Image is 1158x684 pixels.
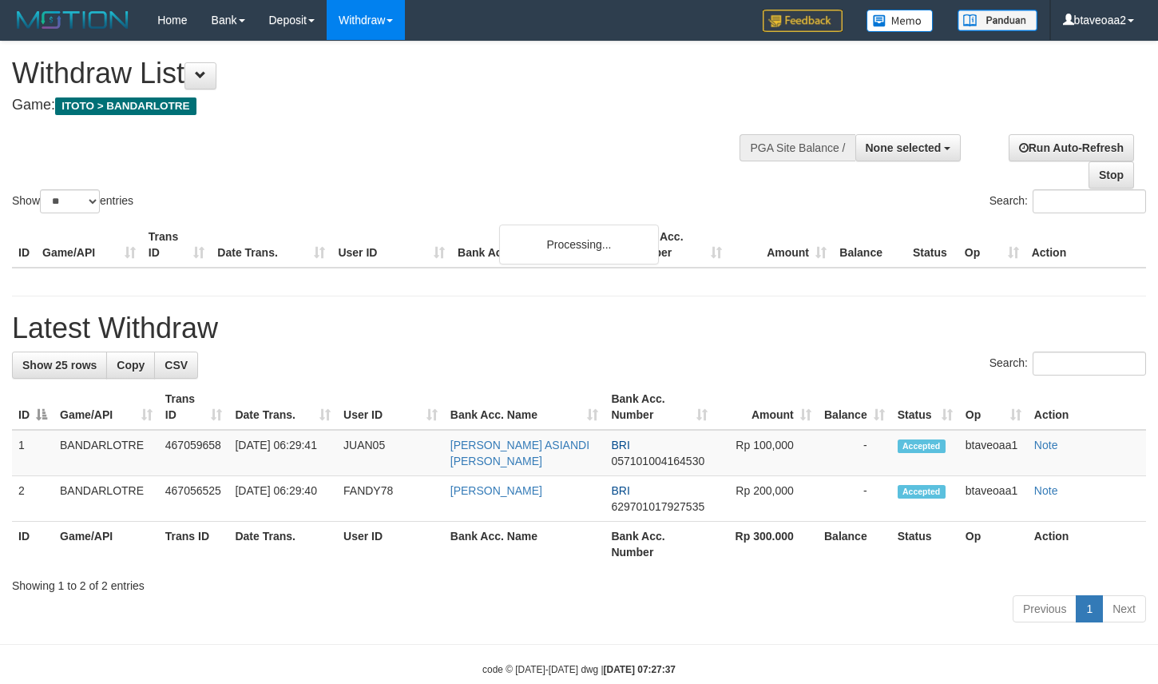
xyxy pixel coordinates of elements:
[159,476,229,522] td: 467056525
[959,476,1028,522] td: btaveoaa1
[211,222,331,268] th: Date Trans.
[159,430,229,476] td: 467059658
[818,384,891,430] th: Balance: activate to sort column ascending
[958,222,1025,268] th: Op
[228,476,337,522] td: [DATE] 06:29:40
[54,430,159,476] td: BANDARLOTRE
[714,522,818,567] th: Rp 300.000
[1076,595,1103,622] a: 1
[165,359,188,372] span: CSV
[1102,595,1146,622] a: Next
[989,189,1146,213] label: Search:
[40,189,100,213] select: Showentries
[12,352,107,379] a: Show 25 rows
[450,484,542,497] a: [PERSON_NAME]
[959,522,1028,567] th: Op
[866,141,942,154] span: None selected
[1028,522,1146,567] th: Action
[740,134,855,161] div: PGA Site Balance /
[763,10,843,32] img: Feedback.jpg
[337,476,444,522] td: FANDY78
[1034,439,1058,451] a: Note
[818,522,891,567] th: Balance
[959,430,1028,476] td: btaveoaa1
[450,439,589,467] a: [PERSON_NAME] ASIANDI [PERSON_NAME]
[611,455,704,467] span: Copy 057101004164530 to clipboard
[1033,189,1146,213] input: Search:
[1033,352,1146,376] input: Search:
[12,571,1146,594] div: Showing 1 to 2 of 2 entries
[12,384,54,430] th: ID: activate to sort column descending
[22,359,97,372] span: Show 25 rows
[106,352,155,379] a: Copy
[12,312,1146,344] h1: Latest Withdraw
[12,189,133,213] label: Show entries
[499,225,659,264] div: Processing...
[728,222,833,268] th: Amount
[989,352,1146,376] label: Search:
[714,384,818,430] th: Amount: activate to sort column ascending
[12,58,756,89] h1: Withdraw List
[337,430,444,476] td: JUAN05
[959,384,1028,430] th: Op: activate to sort column ascending
[611,500,704,513] span: Copy 629701017927535 to clipboard
[159,384,229,430] th: Trans ID: activate to sort column ascending
[611,439,629,451] span: BRI
[444,384,605,430] th: Bank Acc. Name: activate to sort column ascending
[12,522,54,567] th: ID
[451,222,623,268] th: Bank Acc. Name
[611,484,629,497] span: BRI
[1089,161,1134,189] a: Stop
[54,476,159,522] td: BANDARLOTRE
[1034,484,1058,497] a: Note
[1013,595,1077,622] a: Previous
[898,439,946,453] span: Accepted
[228,430,337,476] td: [DATE] 06:29:41
[898,485,946,499] span: Accepted
[228,384,337,430] th: Date Trans.: activate to sort column ascending
[12,476,54,522] td: 2
[331,222,451,268] th: User ID
[833,222,906,268] th: Balance
[337,522,444,567] th: User ID
[444,522,605,567] th: Bank Acc. Name
[906,222,958,268] th: Status
[1028,384,1146,430] th: Action
[818,476,891,522] td: -
[1009,134,1134,161] a: Run Auto-Refresh
[714,430,818,476] td: Rp 100,000
[818,430,891,476] td: -
[228,522,337,567] th: Date Trans.
[867,10,934,32] img: Button%20Memo.svg
[623,222,728,268] th: Bank Acc. Number
[117,359,145,372] span: Copy
[958,10,1037,31] img: panduan.png
[36,222,142,268] th: Game/API
[12,430,54,476] td: 1
[12,97,756,113] h4: Game:
[605,384,713,430] th: Bank Acc. Number: activate to sort column ascending
[337,384,444,430] th: User ID: activate to sort column ascending
[54,522,159,567] th: Game/API
[1025,222,1146,268] th: Action
[604,664,676,675] strong: [DATE] 07:27:37
[12,222,36,268] th: ID
[55,97,196,115] span: ITOTO > BANDARLOTRE
[482,664,676,675] small: code © [DATE]-[DATE] dwg |
[891,384,959,430] th: Status: activate to sort column ascending
[714,476,818,522] td: Rp 200,000
[12,8,133,32] img: MOTION_logo.png
[154,352,198,379] a: CSV
[142,222,212,268] th: Trans ID
[54,384,159,430] th: Game/API: activate to sort column ascending
[891,522,959,567] th: Status
[855,134,962,161] button: None selected
[605,522,713,567] th: Bank Acc. Number
[159,522,229,567] th: Trans ID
